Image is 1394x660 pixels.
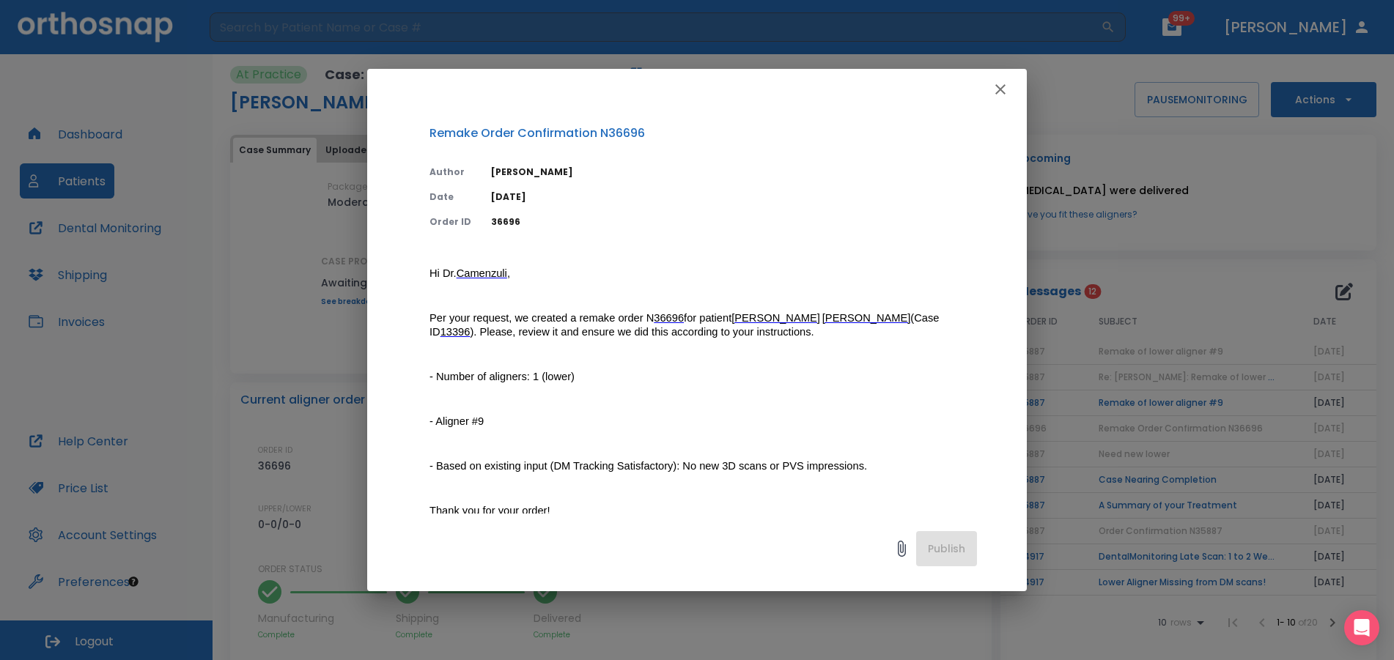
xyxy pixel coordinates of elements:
[429,312,654,324] span: Per your request, we created a remake order N
[457,267,507,279] span: Camenzuli
[440,326,471,338] span: 13396
[491,215,977,229] p: 36696
[491,166,977,179] p: [PERSON_NAME]
[429,166,473,179] p: Author
[429,505,550,516] span: Thank you for your order!
[429,460,867,472] span: - Based on existing input (DM Tracking Satisfactory): No new 3D scans or PVS impressions.
[1344,610,1379,645] div: Open Intercom Messenger
[822,312,911,324] span: [PERSON_NAME]
[731,312,820,324] span: [PERSON_NAME]
[491,190,977,204] p: [DATE]
[457,267,507,280] a: Camenzuli
[429,371,575,382] span: - Number of aligners: 1 (lower)
[507,267,510,279] span: ,
[654,312,684,325] a: 36696
[470,326,814,338] span: ). Please, review it and ensure we did this according to your instructions.
[429,415,484,427] span: - Aligner #9
[429,190,473,204] p: Date
[654,312,684,324] span: 36696
[822,312,911,325] a: [PERSON_NAME]
[429,215,473,229] p: Order ID
[429,125,977,142] p: Remake Order Confirmation N36696
[440,326,471,338] a: 13396
[684,312,731,324] span: for patient
[429,267,457,279] span: Hi Dr.
[731,312,820,325] a: [PERSON_NAME]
